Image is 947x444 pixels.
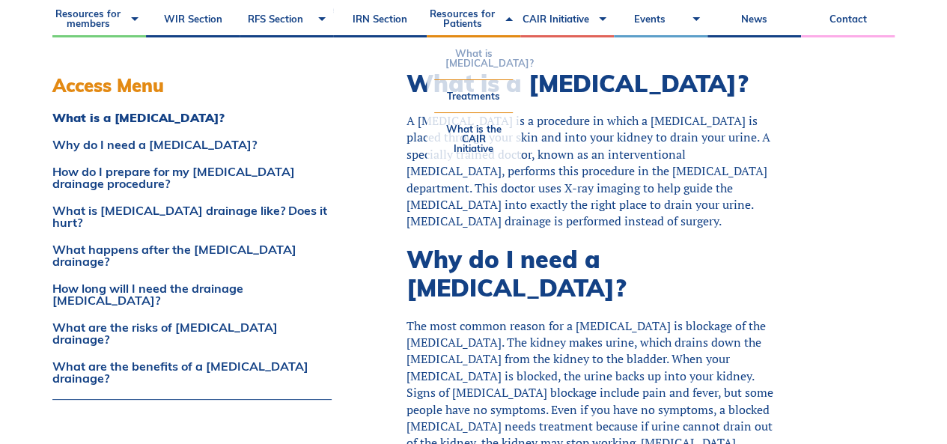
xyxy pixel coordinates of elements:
a: What are the benefits of a [MEDICAL_DATA] drainage? [52,360,332,384]
a: What is a [MEDICAL_DATA]? [52,112,332,124]
a: What is the CAIR Initiative [434,113,513,165]
a: Why do I need a [MEDICAL_DATA]? [52,139,332,150]
a: How long will I need the drainage [MEDICAL_DATA]? [52,282,332,306]
h3: Access Menu [52,75,332,97]
h2: What is a [MEDICAL_DATA]? [406,69,782,97]
a: What is [MEDICAL_DATA] drainage like? Does it hurt? [52,204,332,228]
h2: Why do I need a [MEDICAL_DATA]? [406,245,782,302]
a: What is [MEDICAL_DATA]? [434,37,513,79]
a: What happens after the [MEDICAL_DATA] drainage? [52,243,332,267]
div: A [MEDICAL_DATA] is a procedure in which a [MEDICAL_DATA] is placed through your skin and into yo... [406,112,782,230]
a: What are the risks of [MEDICAL_DATA] drainage? [52,321,332,345]
a: How do I prepare for my [MEDICAL_DATA] drainage procedure? [52,165,332,189]
a: Treatments [434,80,513,112]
